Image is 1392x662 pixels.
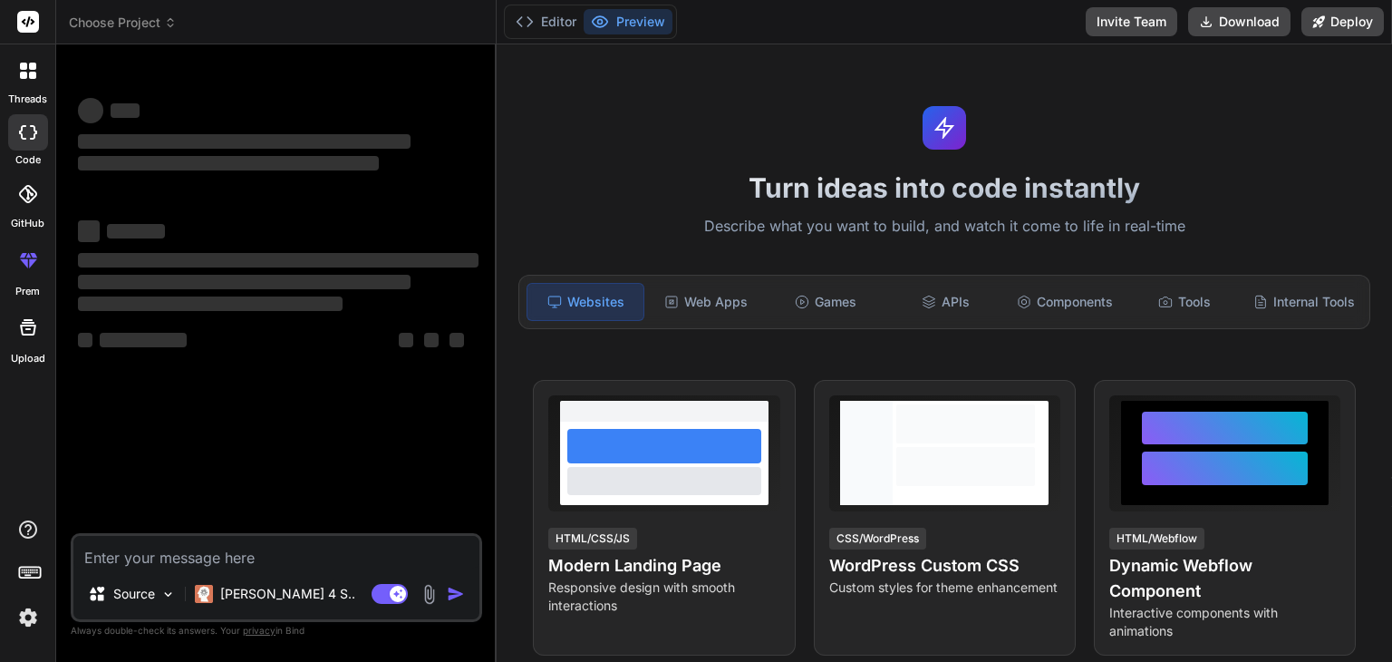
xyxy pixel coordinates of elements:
label: Upload [11,351,45,366]
img: Pick Models [160,587,176,602]
div: CSS/WordPress [829,528,926,550]
label: GitHub [11,216,44,231]
div: HTML/CSS/JS [548,528,637,550]
p: [PERSON_NAME] 4 S.. [220,585,355,603]
p: Always double-check its answers. Your in Bind [71,622,482,639]
span: ‌ [78,297,343,311]
h4: WordPress Custom CSS [829,553,1060,579]
h4: Dynamic Webflow Component [1109,553,1340,604]
div: APIs [887,283,1003,321]
p: Describe what you want to build, and watch it come to life in real-time [507,215,1381,239]
span: ‌ [111,103,140,118]
span: Choose Project [69,14,177,32]
span: ‌ [107,224,165,239]
img: Claude 4 Sonnet [195,585,213,603]
p: Custom styles for theme enhancement [829,579,1060,597]
div: Components [1007,283,1123,321]
p: Interactive components with animations [1109,604,1340,640]
span: ‌ [449,333,464,347]
label: threads [8,92,47,107]
button: Invite Team [1086,7,1177,36]
h4: Modern Landing Page [548,553,779,579]
p: Source [113,585,155,603]
span: privacy [243,625,275,636]
img: attachment [419,584,440,605]
h1: Turn ideas into code instantly [507,171,1381,204]
span: ‌ [424,333,439,347]
div: HTML/Webflow [1109,528,1204,550]
img: icon [447,585,465,603]
div: Internal Tools [1246,283,1362,321]
button: Preview [584,9,672,34]
div: Web Apps [648,283,764,321]
span: ‌ [78,134,411,149]
span: ‌ [78,98,103,123]
button: Editor [508,9,584,34]
span: ‌ [78,275,411,289]
label: code [15,152,41,168]
button: Download [1188,7,1290,36]
button: Deploy [1301,7,1384,36]
div: Tools [1126,283,1242,321]
span: ‌ [78,333,92,347]
span: ‌ [399,333,413,347]
img: settings [13,602,43,633]
label: prem [15,284,40,299]
span: ‌ [78,156,379,170]
span: ‌ [78,253,478,268]
p: Responsive design with smooth interactions [548,579,779,615]
span: ‌ [78,220,100,242]
span: ‌ [100,333,187,347]
div: Websites [527,283,644,321]
div: Games [768,283,884,321]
